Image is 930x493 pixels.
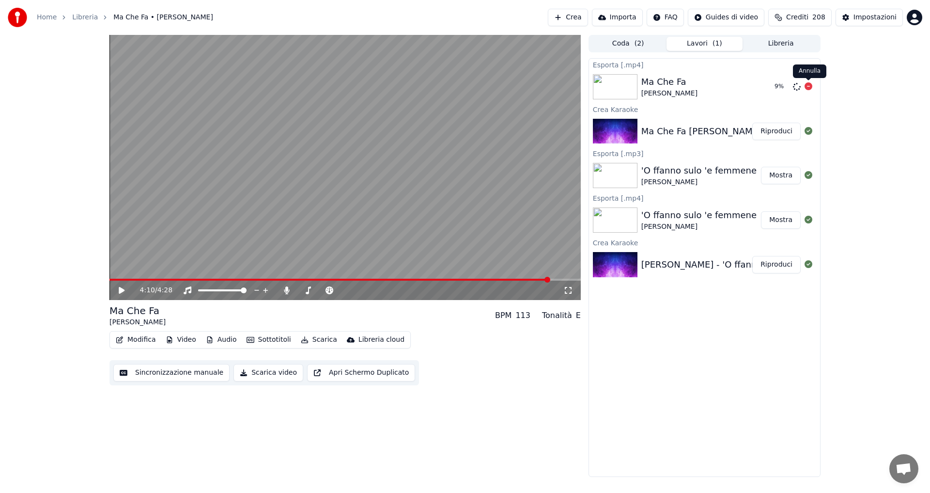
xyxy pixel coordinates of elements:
button: Guides di video [688,9,764,26]
div: Crea Karaoke [589,103,820,115]
div: [PERSON_NAME] [641,222,757,232]
span: 208 [812,13,825,22]
button: Libreria [743,37,819,51]
button: Coda [590,37,666,51]
div: 'O ffanno sulo 'e femmene [641,164,757,177]
div: Annulla [793,64,826,78]
span: 4:28 [157,286,172,295]
div: Esporta [.mp4] [589,59,820,70]
div: Tonalità [542,310,572,321]
div: Esporta [.mp3] [589,147,820,159]
button: Modifica [112,333,160,347]
button: Sottotitoli [243,333,295,347]
div: Ma Che Fa [109,304,166,318]
button: Crediti208 [768,9,832,26]
div: BPM [495,310,511,321]
img: youka [8,8,27,27]
button: Apri Schermo Duplicato [307,364,415,382]
div: Impostazioni [853,13,897,22]
div: Ma Che Fa [PERSON_NAME] [641,125,761,138]
span: ( 2 ) [635,39,644,48]
button: Riproduci [752,123,801,140]
button: Importa [592,9,643,26]
div: Esporta [.mp4] [589,192,820,204]
div: [PERSON_NAME] [641,177,757,187]
div: [PERSON_NAME] [109,318,166,327]
button: Mostra [761,211,801,229]
button: Audio [202,333,241,347]
span: Ma Che Fa • [PERSON_NAME] [113,13,213,22]
button: Impostazioni [836,9,903,26]
button: Riproduci [752,256,801,273]
button: Sincronizzazione manuale [113,364,230,382]
div: Libreria cloud [358,335,404,345]
button: Crea [548,9,588,26]
div: 'O ffanno sulo 'e femmene [641,208,757,222]
div: Aprire la chat [889,454,918,483]
button: Scarica video [233,364,303,382]
div: Crea Karaoke [589,237,820,248]
button: Lavori [666,37,743,51]
button: Scarica [297,333,341,347]
button: Mostra [761,167,801,184]
div: E [576,310,581,321]
span: Crediti [786,13,808,22]
span: 4:10 [140,286,155,295]
a: Home [37,13,57,22]
div: [PERSON_NAME] - 'O ffanno sulo 'e femmene [641,258,838,271]
a: Libreria [72,13,98,22]
div: Ma Che Fa [641,75,697,89]
div: [PERSON_NAME] [641,89,697,98]
button: Video [162,333,200,347]
span: ( 1 ) [713,39,722,48]
nav: breadcrumb [37,13,213,22]
div: 9 % [775,83,789,91]
div: 113 [515,310,530,321]
button: FAQ [647,9,684,26]
div: / [140,286,163,295]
